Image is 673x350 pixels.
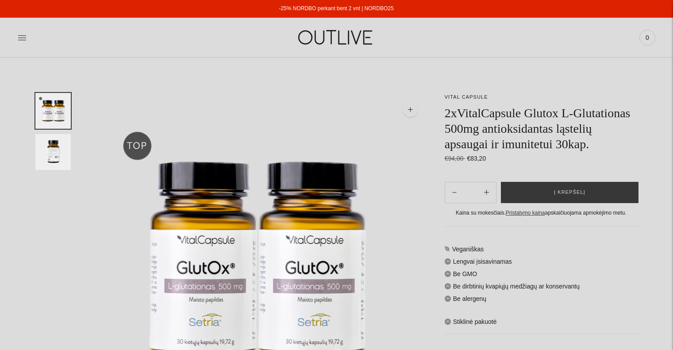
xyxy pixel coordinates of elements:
[554,188,585,197] span: Į krepšelį
[639,28,655,47] a: 0
[506,210,545,216] a: Pristatymo kaina
[279,5,393,12] a: -25% NORDBO perkant bent 2 vnt | NORDBO25
[477,182,496,203] button: Subtract product quantity
[445,105,638,152] h1: 2xVitalCapsule Glutox L-Glutationas 500mg antioksidantas ląstelių apsaugai ir imunitetui 30kap.
[445,94,488,100] a: VITAL CAPSULE
[467,155,486,162] span: €83,20
[35,134,71,170] button: Translation missing: en.general.accessibility.image_thumbail
[501,182,638,203] button: Į krepšelį
[35,93,71,129] button: Translation missing: en.general.accessibility.image_thumbail
[445,182,464,203] button: Add product quantity
[464,186,477,199] input: Product quantity
[281,22,392,53] img: OUTLIVE
[641,31,654,44] span: 0
[445,208,638,218] div: Kaina su mokesčiais. apskaičiuojama apmokėjimo metu.
[445,155,465,162] s: €94,00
